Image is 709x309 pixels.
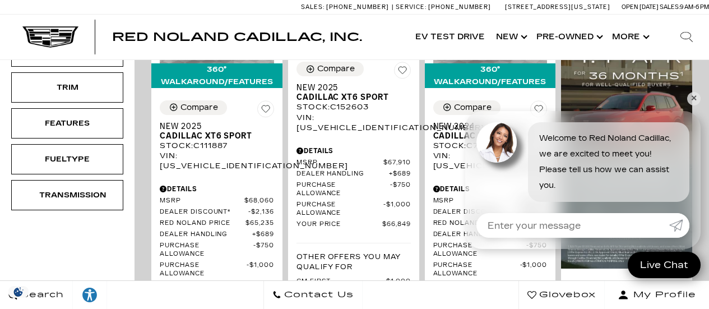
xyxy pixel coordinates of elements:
[296,201,411,218] a: Purchase Allowance $1,000
[433,230,548,239] a: Dealer Handling $689
[281,287,354,303] span: Contact Us
[160,230,274,239] a: Dealer Handling $689
[160,141,274,151] div: Stock : C111887
[257,100,274,122] button: Save Vehicle
[490,15,531,59] a: New
[433,100,501,115] button: Compare Vehicle
[664,15,709,59] div: Search
[112,31,362,43] a: Red Noland Cadillac, Inc.
[296,220,382,229] span: Your Price
[160,219,245,228] span: Red Noland Price
[433,261,520,278] span: Purchase Allowance
[392,4,494,10] a: Service: [PHONE_NUMBER]
[433,242,548,259] a: Purchase Allowance $750
[296,102,411,112] div: Stock : C152603
[433,219,518,228] span: Red Noland Price
[296,181,411,198] a: Purchase Allowance $750
[518,281,605,309] a: Glovebox
[296,170,411,178] a: Dealer Handling $689
[160,261,274,278] a: Purchase Allowance $1,000
[160,122,266,131] span: New 2025
[296,159,383,167] span: MSRP
[433,122,548,141] a: New 2024Cadillac XT6 Sport
[396,3,427,11] span: Service:
[433,197,548,205] a: MSRP $67,410
[11,144,123,174] div: FueltypeFueltype
[317,64,355,74] div: Compare
[253,242,274,259] span: $750
[433,230,526,239] span: Dealer Handling
[6,286,31,298] section: Click to Open Cookie Consent Modal
[160,131,266,141] span: Cadillac XT6 Sport
[160,100,227,115] button: Compare Vehicle
[296,201,383,218] span: Purchase Allowance
[296,159,411,167] a: MSRP $67,910
[476,213,669,238] input: Enter your message
[160,230,252,239] span: Dealer Handling
[536,287,596,303] span: Glovebox
[6,286,31,298] img: Opt-Out Icon
[326,3,389,11] span: [PHONE_NUMBER]
[669,213,689,238] a: Submit
[245,219,274,228] span: $65,235
[526,242,547,259] span: $750
[530,100,547,122] button: Save Vehicle
[628,252,701,278] a: Live Chat
[11,180,123,210] div: TransmissionTransmission
[160,151,274,171] div: VIN: [US_VEHICLE_IDENTIFICATION_NUMBER]
[520,261,548,278] span: $1,000
[296,83,402,93] span: New 2025
[605,281,709,309] button: Open user profile menu
[296,220,411,229] a: Your Price $66,849
[112,30,362,44] span: Red Noland Cadillac, Inc.
[296,278,411,294] a: GM First Responder Offer $1,000
[296,93,402,102] span: Cadillac XT6 Sport
[296,170,389,178] span: Dealer Handling
[160,184,274,194] div: Pricing Details - New 2025 Cadillac XT6 Sport
[382,220,411,229] span: $66,849
[296,113,411,133] div: VIN: [US_VEHICLE_IDENTIFICATION_NUMBER]
[383,201,411,218] span: $1,000
[39,153,95,165] div: Fueltype
[528,122,689,202] div: Welcome to Red Noland Cadillac, we are excited to meet you! Please tell us how we can assist you.
[160,197,244,205] span: MSRP
[301,3,325,11] span: Sales:
[39,81,95,94] div: Trim
[433,197,521,205] span: MSRP
[73,287,106,303] div: Explore your accessibility options
[180,103,218,113] div: Compare
[433,141,548,151] div: Stock : C728702
[606,15,653,59] button: More
[11,72,123,103] div: TrimTrim
[433,184,548,194] div: Pricing Details - New 2024 Cadillac XT6 Sport
[428,3,491,11] span: [PHONE_NUMBER]
[433,131,539,141] span: Cadillac XT6 Sport
[39,117,95,130] div: Features
[244,197,274,205] span: $68,060
[151,63,282,88] div: 360° WalkAround/Features
[383,159,411,167] span: $67,910
[433,208,522,216] span: Dealer Discount*
[160,242,274,259] a: Purchase Allowance $750
[247,261,274,278] span: $1,000
[660,3,680,11] span: Sales:
[394,62,411,83] button: Save Vehicle
[160,242,253,259] span: Purchase Allowance
[252,230,274,239] span: $689
[248,208,274,216] span: $2,136
[17,287,64,303] span: Search
[296,62,364,76] button: Compare Vehicle
[22,26,78,48] img: Cadillac Dark Logo with Cadillac White Text
[386,278,411,294] span: $1,000
[629,287,696,303] span: My Profile
[505,3,610,11] a: [STREET_ADDRESS][US_STATE]
[39,189,95,201] div: Transmission
[160,122,274,141] a: New 2025Cadillac XT6 Sport
[160,197,274,205] a: MSRP $68,060
[425,63,556,88] div: 360° WalkAround/Features
[680,3,709,11] span: 9 AM-6 PM
[433,208,548,216] a: Dealer Discount* $3,101
[73,281,107,309] a: Explore your accessibility options
[433,151,548,171] div: VIN: [US_VEHICLE_IDENTIFICATION_NUMBER]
